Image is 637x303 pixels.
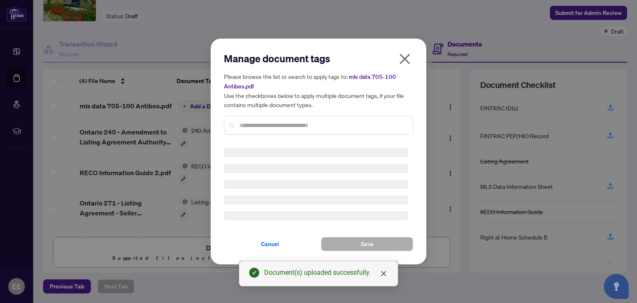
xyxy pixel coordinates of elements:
button: Cancel [224,237,316,251]
div: Document(s) uploaded successfully. [264,268,388,278]
span: close [398,52,411,66]
a: Close [379,269,388,278]
span: Cancel [261,237,279,251]
button: Save [321,237,413,251]
h2: Manage document tags [224,52,413,65]
span: check-circle [249,268,259,278]
span: close [380,270,387,277]
h5: Please browse the list or search to apply tags to: Use the checkboxes below to apply multiple doc... [224,72,413,109]
button: Open asap [604,274,629,299]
